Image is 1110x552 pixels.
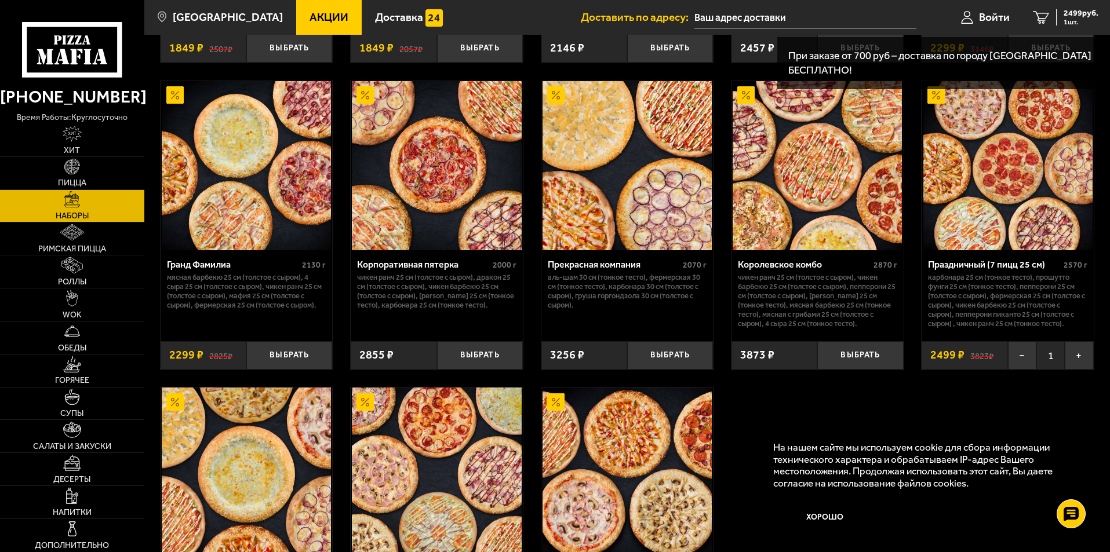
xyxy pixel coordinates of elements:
[55,376,89,385] span: Горячее
[737,86,755,104] img: Акционный
[731,81,904,250] a: АкционныйКоролевское комбо
[740,42,774,54] span: 2457 ₽
[694,7,916,28] input: Ваш адрес доставки
[58,344,86,352] span: Обеды
[733,81,902,250] img: Королевское комбо
[1036,341,1065,370] span: 1
[930,349,965,361] span: 2499 ₽
[1065,341,1093,370] button: +
[928,273,1087,328] p: Карбонара 25 см (тонкое тесто), Прошутто Фунги 25 см (тонкое тесто), Пепперони 25 см (толстое с с...
[547,393,565,411] img: Акционный
[1008,341,1036,370] button: −
[627,341,713,370] button: Выбрать
[788,49,1098,78] p: При заказе от 700 руб – доставка по городу [GEOGRAPHIC_DATA] БЕСПЛАТНО!
[548,259,680,270] div: Прекрасная компания
[437,34,523,63] button: Выбрать
[922,81,1094,250] a: АкционныйПраздничный (7 пицц 25 см)
[375,12,423,23] span: Доставка
[58,278,86,286] span: Роллы
[581,12,694,23] span: Доставить по адресу:
[773,441,1076,489] p: На нашем сайте мы используем cookie для сбора информации технического характера и обрабатываем IP...
[351,81,523,250] a: АкционныйКорпоративная пятерка
[162,81,331,250] img: Гранд Фамилиа
[166,393,184,411] img: Акционный
[310,12,348,23] span: Акции
[970,349,993,361] s: 3823 ₽
[928,259,1061,270] div: Праздничный (7 пицц 25 см)
[169,349,203,361] span: 2299 ₽
[33,443,111,451] span: Салаты и закуски
[167,273,326,310] p: Мясная Барбекю 25 см (толстое с сыром), 4 сыра 25 см (толстое с сыром), Чикен Ранч 25 см (толстое...
[425,9,443,27] img: 15daf4d41897b9f0e9f617042186c801.svg
[740,349,774,361] span: 3873 ₽
[356,393,374,411] img: Акционный
[35,542,109,550] span: Дополнительно
[547,86,565,104] img: Акционный
[60,410,83,418] span: Супы
[53,476,90,484] span: Десерты
[161,81,333,250] a: АкционныйГранд Фамилиа
[357,259,490,270] div: Корпоративная пятерка
[493,260,516,270] span: 2000 г
[548,273,707,310] p: Аль-Шам 30 см (тонкое тесто), Фермерская 30 см (тонкое тесто), Карбонара 30 см (толстое с сыром),...
[923,81,1093,250] img: Праздничный (7 пицц 25 см)
[352,81,521,250] img: Корпоративная пятерка
[1064,9,1098,17] span: 2499 руб.
[738,259,871,270] div: Королевское комбо
[550,42,584,54] span: 2146 ₽
[683,260,707,270] span: 2070 г
[166,86,184,104] img: Акционный
[1064,260,1087,270] span: 2570 г
[541,81,714,250] a: АкционныйПрекрасная компания
[550,349,584,361] span: 3256 ₽
[169,42,203,54] span: 1849 ₽
[64,147,80,155] span: Хит
[173,12,283,23] span: [GEOGRAPHIC_DATA]
[356,86,374,104] img: Акционный
[874,260,897,270] span: 2870 г
[979,12,1010,23] span: Войти
[773,500,878,535] button: Хорошо
[209,349,232,361] s: 2825 ₽
[246,341,332,370] button: Выбрать
[359,42,394,54] span: 1849 ₽
[399,42,423,54] s: 2057 ₽
[357,273,516,310] p: Чикен Ранч 25 см (толстое с сыром), Дракон 25 см (толстое с сыром), Чикен Барбекю 25 см (толстое ...
[246,34,332,63] button: Выбрать
[53,509,92,517] span: Напитки
[302,260,326,270] span: 2130 г
[738,273,897,328] p: Чикен Ранч 25 см (толстое с сыром), Чикен Барбекю 25 см (толстое с сыром), Пепперони 25 см (толст...
[167,259,300,270] div: Гранд Фамилиа
[359,349,394,361] span: 2855 ₽
[58,179,86,187] span: Пицца
[63,311,82,319] span: WOK
[38,245,106,253] span: Римская пицца
[209,42,232,54] s: 2507 ₽
[437,341,523,370] button: Выбрать
[1064,19,1098,25] span: 1 шт.
[817,341,903,370] button: Выбрать
[627,34,713,63] button: Выбрать
[543,81,712,250] img: Прекрасная компания
[927,86,945,104] img: Акционный
[56,212,89,220] span: Наборы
